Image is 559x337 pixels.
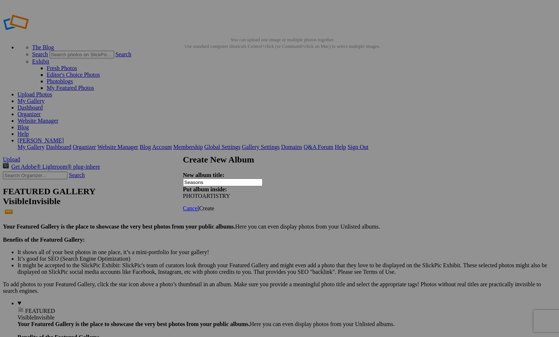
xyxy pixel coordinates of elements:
strong: New album title: [183,172,225,178]
h2: Create New Album [183,155,376,165]
span: Create [199,205,214,211]
a: Cancel [183,205,199,211]
strong: Put album inside: [183,186,227,192]
span: PHOTOARTISTRY [183,193,230,199]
